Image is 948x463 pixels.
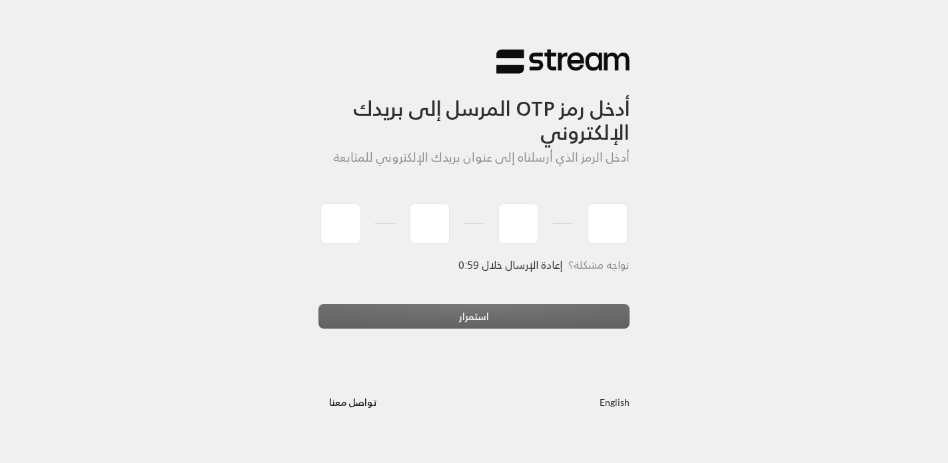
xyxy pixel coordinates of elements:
h3: أدخل رمز OTP المرسل إلى بريدك الإلكتروني [318,75,630,144]
img: Stream Logo [496,49,630,75]
button: تواصل معنا [318,389,388,414]
span: تواجه مشكلة؟ [568,255,630,274]
a: تواصل معنا [318,394,388,410]
a: English [600,389,630,414]
h5: أدخل الرمز الذي أرسلناه إلى عنوان بريدك الإلكتروني للمتابعة [318,150,630,165]
span: إعادة الإرسال خلال 0:59 [459,255,562,274]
